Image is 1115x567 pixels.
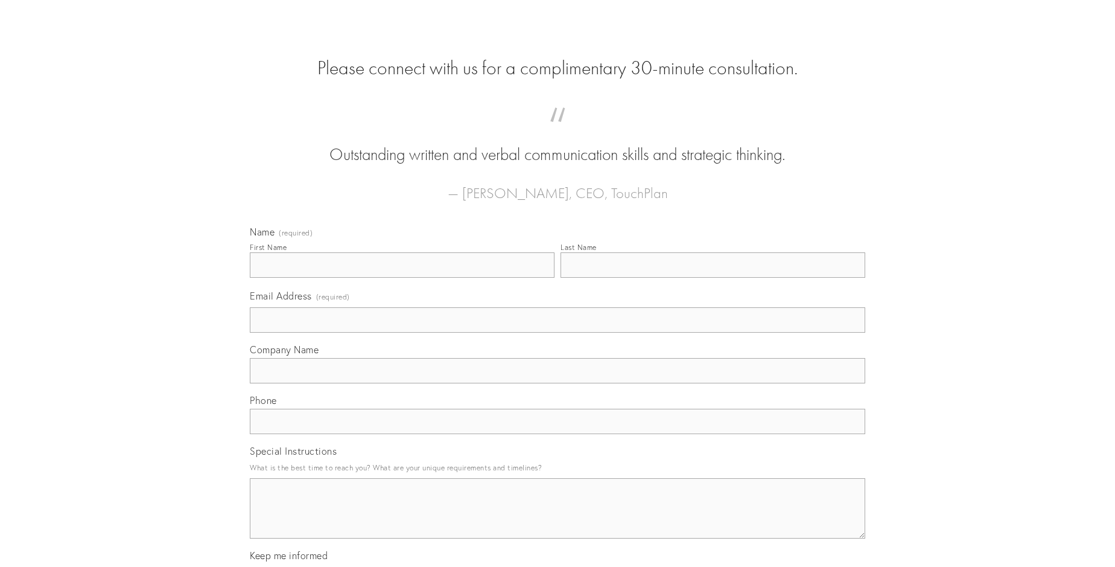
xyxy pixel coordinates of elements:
span: Phone [250,394,277,406]
p: What is the best time to reach you? What are your unique requirements and timelines? [250,460,865,476]
span: Keep me informed [250,549,328,562]
span: (required) [316,289,350,305]
div: First Name [250,243,287,252]
span: Name [250,226,275,238]
span: Special Instructions [250,445,337,457]
span: (required) [279,229,313,237]
h2: Please connect with us for a complimentary 30-minute consultation. [250,57,865,80]
figcaption: — [PERSON_NAME], CEO, TouchPlan [269,167,846,205]
span: “ [269,120,846,143]
span: Company Name [250,344,319,356]
blockquote: Outstanding written and verbal communication skills and strategic thinking. [269,120,846,167]
span: Email Address [250,290,312,302]
div: Last Name [561,243,597,252]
